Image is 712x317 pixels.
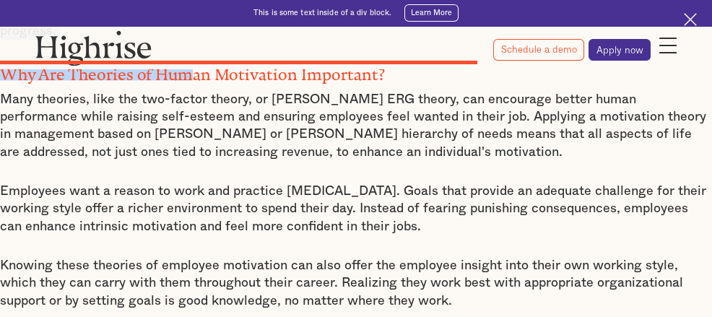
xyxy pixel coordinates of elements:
[589,39,651,61] a: Apply now
[684,13,697,26] img: Cross icon
[493,39,584,61] a: Schedule a demo
[253,8,391,18] div: This is some text inside of a div block.
[404,4,459,22] a: Learn More
[35,30,152,66] img: Highrise logo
